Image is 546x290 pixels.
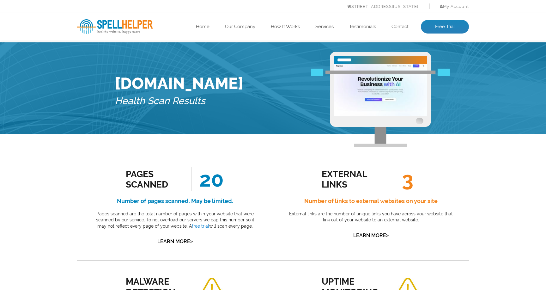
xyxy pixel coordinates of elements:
img: Free Webiste Analysis [330,52,431,147]
a: free trial [192,224,209,229]
span: > [190,237,193,246]
img: Free Website Analysis [334,64,427,116]
p: External links are the number of unique links you have across your website that link out of your ... [287,211,455,223]
img: Free Webiste Analysis [311,70,450,77]
h1: [DOMAIN_NAME] [115,74,243,93]
span: 20 [191,167,224,191]
h4: Number of links to external websites on your site [287,196,455,206]
span: 3 [394,167,413,191]
div: external links [322,169,379,190]
h5: Health Scan Results [115,93,243,109]
p: Pages scanned are the total number of pages within your website that were scanned by our service.... [91,211,259,230]
span: > [386,231,389,240]
h4: Number of pages scanned. May be limited. [91,196,259,206]
div: Pages Scanned [126,169,183,190]
a: Learn More> [157,238,193,244]
a: Learn More> [353,232,389,238]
